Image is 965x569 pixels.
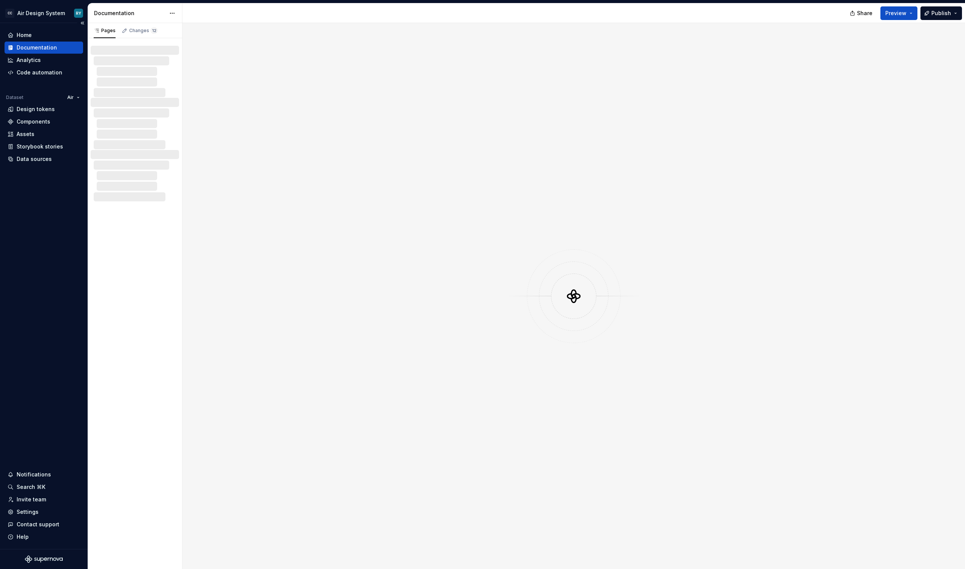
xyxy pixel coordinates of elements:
[5,103,83,115] a: Design tokens
[857,9,872,17] span: Share
[5,141,83,153] a: Storybook stories
[17,56,41,64] div: Analytics
[76,10,81,16] div: RY
[17,533,29,541] div: Help
[151,28,157,34] span: 12
[17,69,62,76] div: Code automation
[5,506,83,518] a: Settings
[846,6,877,20] button: Share
[17,508,39,516] div: Settings
[931,9,951,17] span: Publish
[880,6,917,20] button: Preview
[920,6,962,20] button: Publish
[5,468,83,481] button: Notifications
[5,493,83,506] a: Invite team
[17,483,45,491] div: Search ⌘K
[5,518,83,530] button: Contact support
[17,130,34,138] div: Assets
[5,481,83,493] button: Search ⌘K
[17,105,55,113] div: Design tokens
[5,9,14,18] div: CC
[17,496,46,503] div: Invite team
[885,9,906,17] span: Preview
[17,31,32,39] div: Home
[17,143,63,150] div: Storybook stories
[5,128,83,140] a: Assets
[5,153,83,165] a: Data sources
[5,54,83,66] a: Analytics
[17,9,65,17] div: Air Design System
[5,66,83,79] a: Code automation
[77,18,88,28] button: Collapse sidebar
[129,28,157,34] div: Changes
[17,44,57,51] div: Documentation
[94,28,116,34] div: Pages
[2,5,86,21] button: CCAir Design SystemRY
[6,94,23,101] div: Dataset
[17,521,59,528] div: Contact support
[5,29,83,41] a: Home
[64,92,83,103] button: Air
[67,94,74,101] span: Air
[17,471,51,478] div: Notifications
[25,555,63,563] svg: Supernova Logo
[5,531,83,543] button: Help
[94,9,165,17] div: Documentation
[5,42,83,54] a: Documentation
[17,155,52,163] div: Data sources
[17,118,50,125] div: Components
[5,116,83,128] a: Components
